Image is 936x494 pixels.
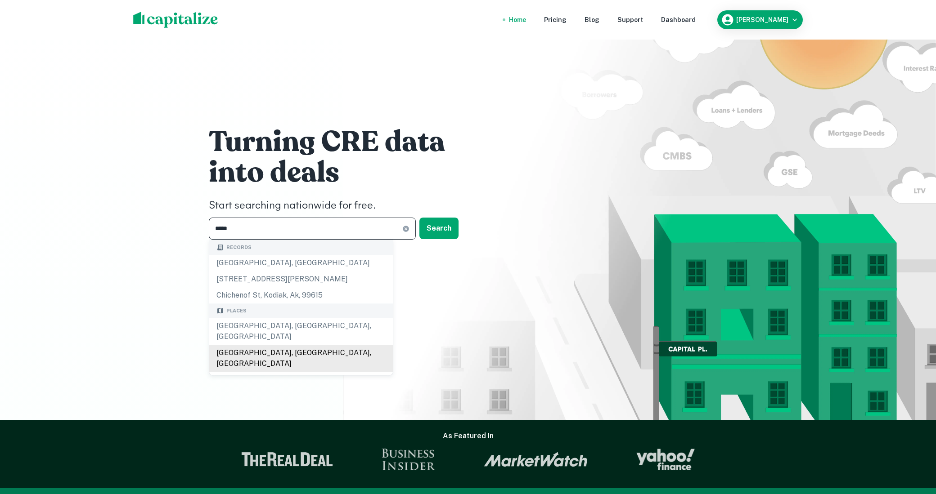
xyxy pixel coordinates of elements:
[382,449,436,470] img: Business Insider
[209,372,393,399] div: Chuichu, [GEOGRAPHIC_DATA], [GEOGRAPHIC_DATA]
[209,255,393,271] div: [GEOGRAPHIC_DATA], [GEOGRAPHIC_DATA]
[419,218,459,239] button: Search
[209,345,393,372] div: [GEOGRAPHIC_DATA], [GEOGRAPHIC_DATA], [GEOGRAPHIC_DATA]
[209,287,393,303] div: chichenof st, kodiak, ak, 99615
[209,198,479,214] h4: Start searching nationwide for free.
[484,452,588,467] img: Market Watch
[209,155,479,191] h1: into deals
[209,318,393,345] div: [GEOGRAPHIC_DATA], [GEOGRAPHIC_DATA], [GEOGRAPHIC_DATA]
[717,10,803,29] button: [PERSON_NAME]
[241,452,333,467] img: The Real Deal
[544,15,567,25] a: Pricing
[509,15,526,25] a: Home
[443,431,494,441] h6: As Featured In
[636,449,695,470] img: Yahoo Finance
[891,422,936,465] iframe: Chat Widget
[617,15,643,25] a: Support
[226,244,252,251] span: Records
[661,15,696,25] a: Dashboard
[736,17,788,23] h6: [PERSON_NAME]
[133,12,218,28] img: capitalize-logo.png
[209,124,479,160] h1: Turning CRE data
[585,15,599,25] a: Blog
[209,271,393,287] div: [STREET_ADDRESS][PERSON_NAME]
[226,307,247,315] span: Places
